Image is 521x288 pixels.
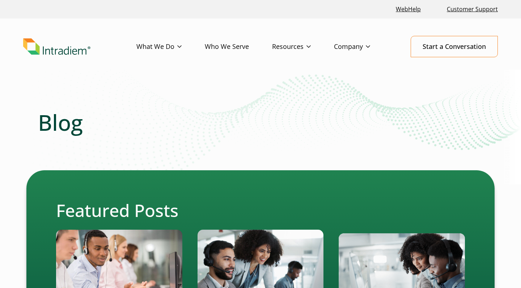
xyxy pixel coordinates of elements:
a: Who We Serve [205,36,272,57]
a: Link to homepage of Intradiem [23,38,136,55]
a: Link opens in a new window [393,1,424,17]
a: Start a Conversation [411,36,498,57]
a: Resources [272,36,334,57]
a: Company [334,36,393,57]
h1: Blog [38,109,483,135]
img: Intradiem [23,38,90,55]
a: Customer Support [444,1,501,17]
h2: Featured Posts [56,200,465,221]
a: What We Do [136,36,205,57]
